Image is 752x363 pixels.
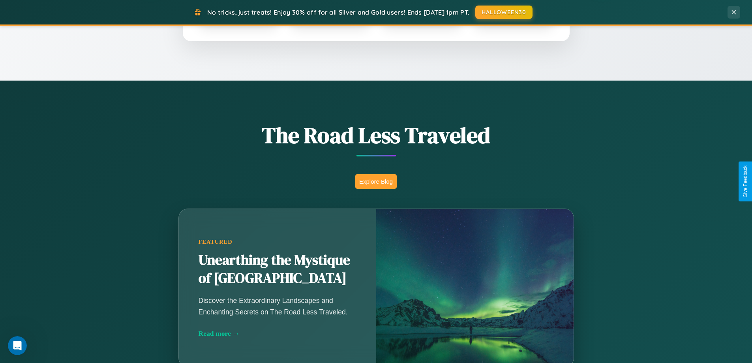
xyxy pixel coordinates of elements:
h1: The Road Less Traveled [139,120,613,150]
p: Discover the Extraordinary Landscapes and Enchanting Secrets on The Road Less Traveled. [199,295,356,317]
iframe: Intercom live chat [8,336,27,355]
div: Featured [199,239,356,245]
button: Explore Blog [355,174,397,189]
div: Give Feedback [743,166,748,197]
span: No tricks, just treats! Enjoy 30% off for all Silver and Gold users! Ends [DATE] 1pm PT. [207,8,469,16]
div: Read more → [199,329,356,338]
h2: Unearthing the Mystique of [GEOGRAPHIC_DATA] [199,251,356,288]
button: HALLOWEEN30 [475,6,533,19]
